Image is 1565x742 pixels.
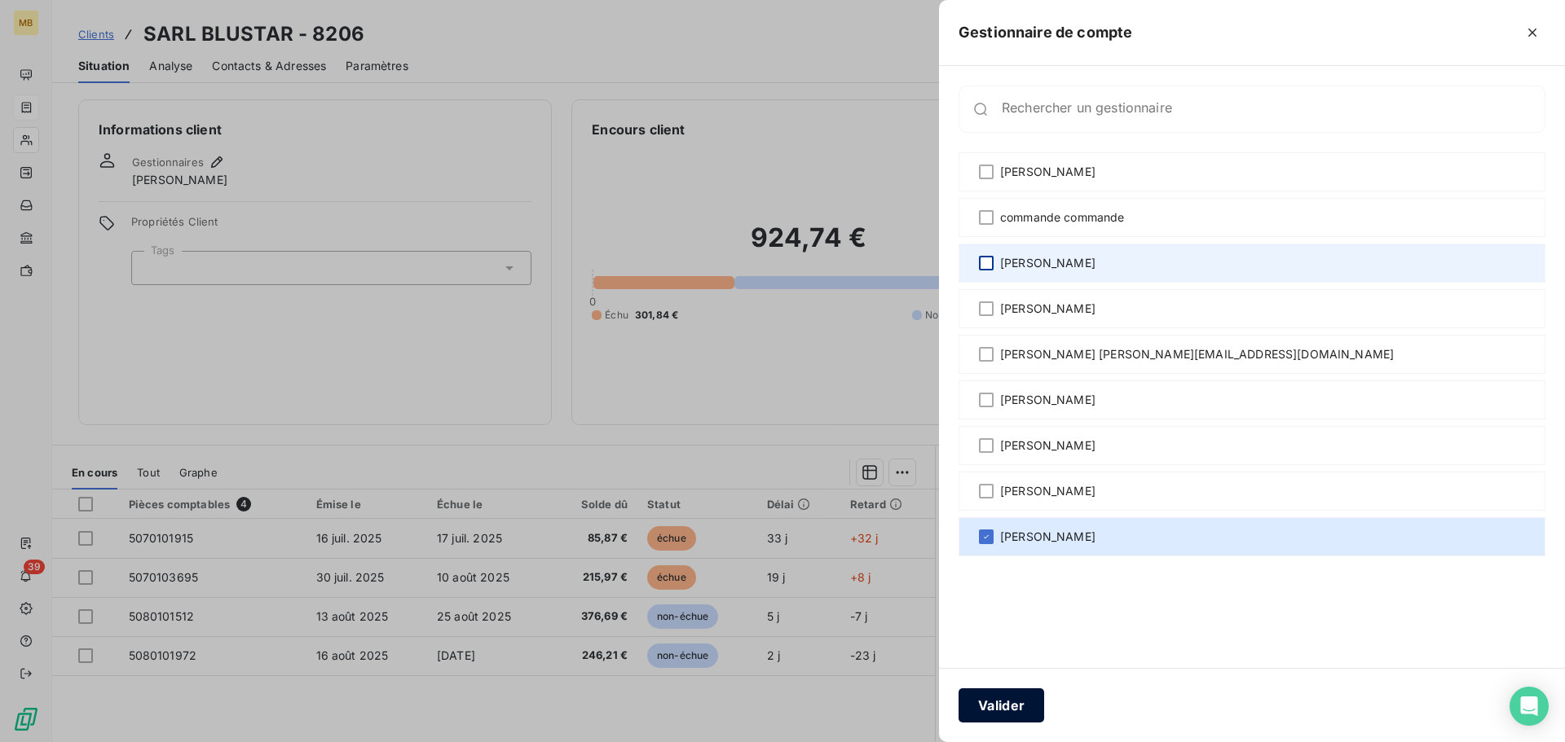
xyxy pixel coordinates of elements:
span: [PERSON_NAME] [1000,255,1095,271]
button: Valider [959,688,1044,722]
span: [PERSON_NAME] [1000,529,1095,545]
span: [PERSON_NAME] [1000,437,1095,454]
span: [PERSON_NAME] [PERSON_NAME][EMAIL_ADDRESS][DOMAIN_NAME] [1000,346,1394,362]
div: Open Intercom Messenger [1510,687,1549,726]
input: placeholder [1002,101,1545,117]
span: [PERSON_NAME] [1000,483,1095,499]
span: commande commande [1000,209,1125,226]
span: [PERSON_NAME] [1000,392,1095,408]
span: [PERSON_NAME] [1000,164,1095,180]
span: [PERSON_NAME] [1000,301,1095,317]
h5: Gestionnaire de compte [959,21,1132,44]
